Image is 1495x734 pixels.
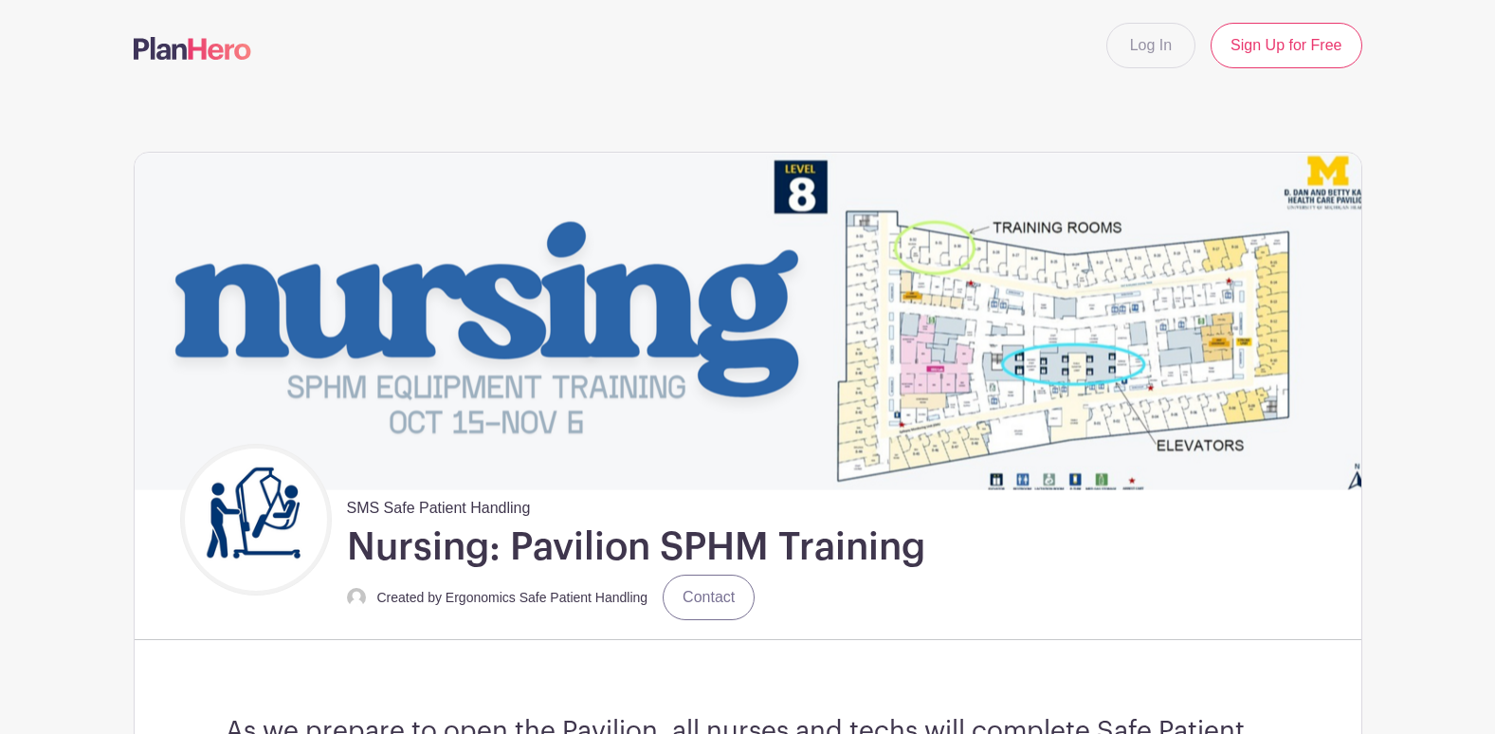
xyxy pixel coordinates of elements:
small: Created by Ergonomics Safe Patient Handling [377,590,648,605]
img: default-ce2991bfa6775e67f084385cd625a349d9dcbb7a52a09fb2fda1e96e2d18dcdb.png [347,588,366,607]
img: logo-507f7623f17ff9eddc593b1ce0a138ce2505c220e1c5a4e2b4648c50719b7d32.svg [134,37,251,60]
img: Untitled%20design.png [185,449,327,591]
a: Contact [663,575,755,620]
a: Log In [1106,23,1195,68]
span: SMS Safe Patient Handling [347,489,531,520]
a: Sign Up for Free [1211,23,1361,68]
h1: Nursing: Pavilion SPHM Training [347,523,925,571]
img: event_banner_9715.png [135,153,1361,489]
